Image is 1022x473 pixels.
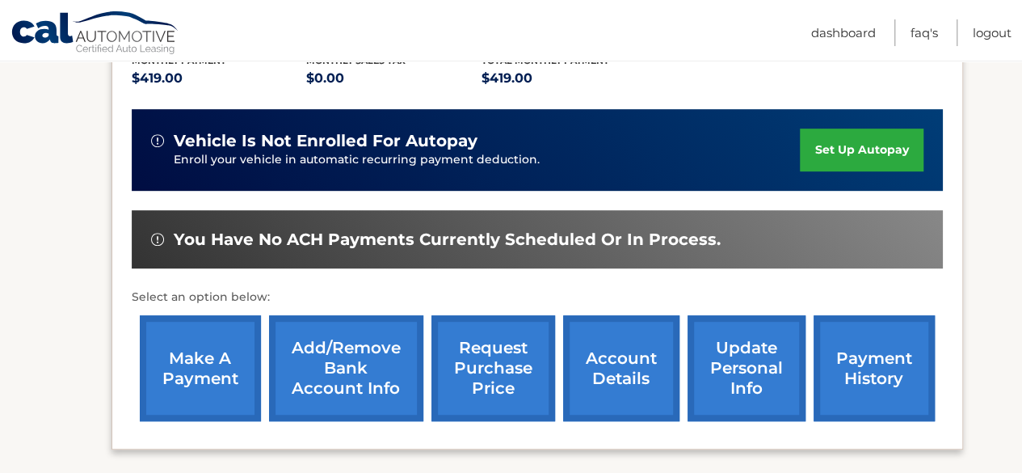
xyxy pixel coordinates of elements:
span: vehicle is not enrolled for autopay [174,131,477,151]
img: alert-white.svg [151,233,164,246]
a: Dashboard [811,19,876,46]
p: Select an option below: [132,288,943,307]
a: Add/Remove bank account info [269,315,423,421]
a: FAQ's [911,19,938,46]
a: update personal info [688,315,805,421]
a: Logout [973,19,1011,46]
p: $0.00 [306,67,482,90]
p: $419.00 [132,67,307,90]
a: Cal Automotive [11,11,180,57]
a: set up autopay [800,129,923,171]
img: alert-white.svg [151,134,164,147]
a: make a payment [140,315,261,421]
a: payment history [814,315,935,421]
a: account details [563,315,679,421]
span: You have no ACH payments currently scheduled or in process. [174,230,721,250]
p: Enroll your vehicle in automatic recurring payment deduction. [174,151,801,169]
p: $419.00 [482,67,657,90]
a: request purchase price [431,315,555,421]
